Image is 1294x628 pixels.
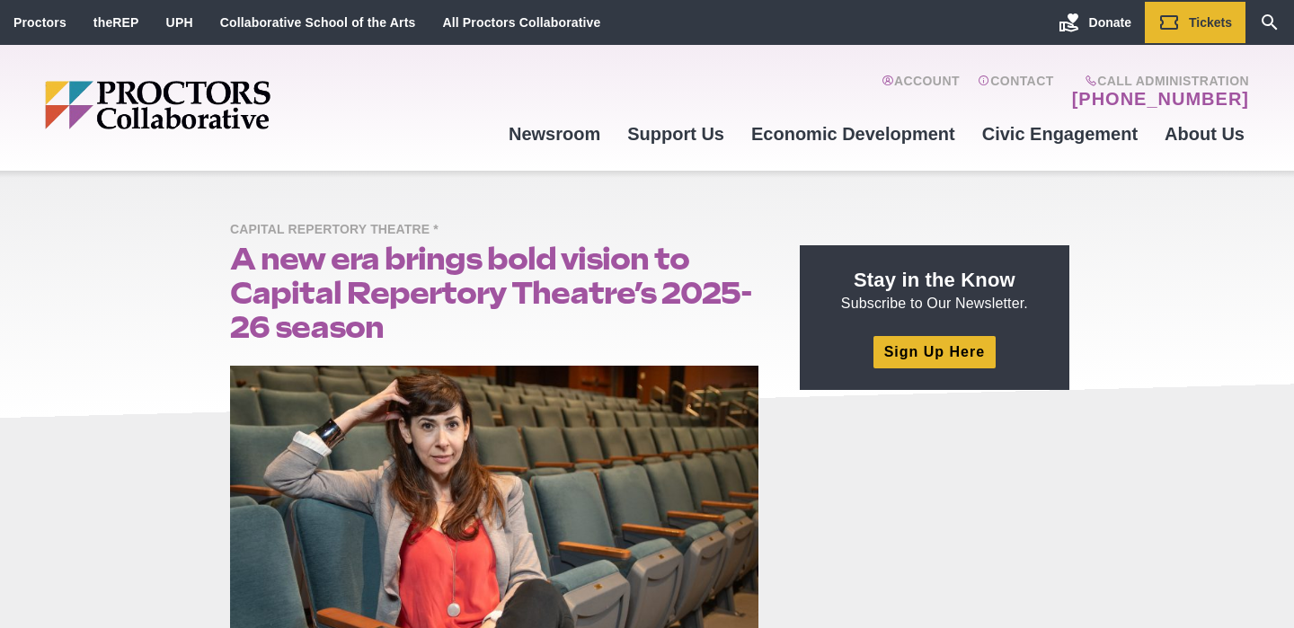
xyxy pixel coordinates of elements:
a: Account [882,74,960,110]
a: Economic Development [738,110,969,158]
a: [PHONE_NUMBER] [1072,88,1249,110]
a: Newsroom [495,110,614,158]
a: Search [1245,2,1294,43]
a: Capital Repertory Theatre * [230,221,448,236]
a: theREP [93,15,139,30]
strong: Stay in the Know [854,269,1015,291]
span: Capital Repertory Theatre * [230,219,448,242]
img: Proctors logo [45,81,409,129]
a: Support Us [614,110,738,158]
a: Sign Up Here [873,336,996,367]
a: About Us [1151,110,1258,158]
span: Call Administration [1067,74,1249,88]
a: All Proctors Collaborative [442,15,600,30]
a: UPH [166,15,193,30]
a: Civic Engagement [969,110,1151,158]
a: Tickets [1145,2,1245,43]
a: Collaborative School of the Arts [220,15,416,30]
h1: A new era brings bold vision to Capital Repertory Theatre’s 2025-26 season [230,242,758,344]
a: Proctors [13,15,66,30]
a: Donate [1045,2,1145,43]
p: Subscribe to Our Newsletter. [821,267,1048,314]
span: Tickets [1189,15,1232,30]
a: Contact [978,74,1054,110]
span: Donate [1089,15,1131,30]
